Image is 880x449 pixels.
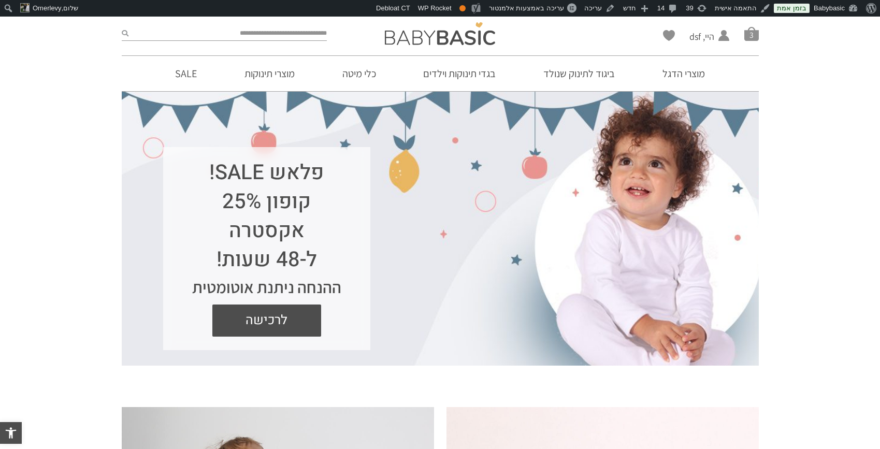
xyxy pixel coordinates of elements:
a: מוצרי תינוקות [229,56,310,91]
div: ההנחה ניתנת אוטומטית [184,274,350,299]
a: לרכישה [212,305,321,337]
span: לרכישה [220,305,313,337]
a: Wishlist [663,30,675,41]
a: כלי מיטה [327,56,392,91]
a: SALE [160,56,212,91]
span: Omerlevy [33,4,62,12]
a: ביגוד לתינוק שנולד [528,56,630,91]
a: בזמן אמת [774,4,810,13]
div: תקין [459,5,466,11]
a: בגדי תינוקות וילדים [408,56,511,91]
h1: פלאש SALE! קופון 25% אקסטרה ל-48 שעות! [184,158,350,274]
span: Wishlist [663,30,675,45]
img: Baby Basic בגדי תינוקות וילדים אונליין [385,22,495,45]
span: עריכה באמצעות אלמנטור [489,4,564,12]
span: החשבון שלי [689,43,714,56]
a: מוצרי הדגל [647,56,720,91]
span: סל קניות [744,26,759,41]
a: סל קניות3 [744,26,759,41]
